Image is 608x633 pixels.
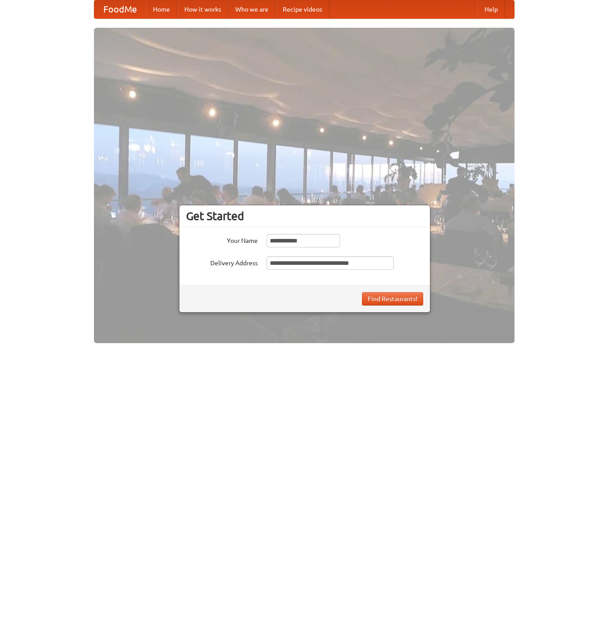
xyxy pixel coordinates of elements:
a: Home [146,0,177,18]
a: Recipe videos [276,0,329,18]
a: Help [477,0,505,18]
label: Your Name [186,234,258,245]
a: Who we are [228,0,276,18]
button: Find Restaurants! [362,292,423,306]
a: FoodMe [94,0,146,18]
h3: Get Started [186,209,423,223]
a: How it works [177,0,228,18]
label: Delivery Address [186,256,258,268]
